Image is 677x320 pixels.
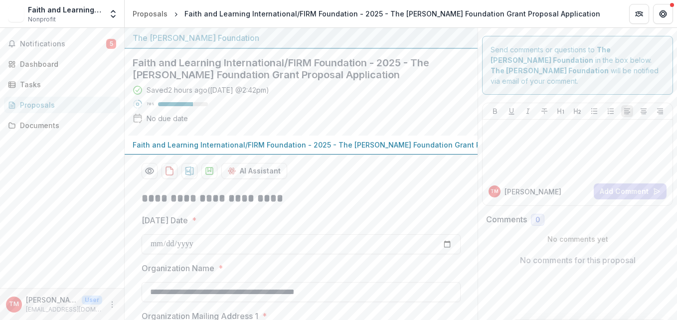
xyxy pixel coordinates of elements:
[486,234,669,244] p: No comments yet
[82,296,102,305] p: User
[4,56,120,72] a: Dashboard
[20,79,112,90] div: Tasks
[147,101,154,108] p: 70 %
[142,163,158,179] button: Preview 030bed8c-05f8-4d66-9d57-7e57869441f9-0.pdf
[129,6,171,21] a: Proposals
[142,214,188,226] p: [DATE] Date
[20,100,112,110] div: Proposals
[571,105,583,117] button: Heading 2
[129,6,604,21] nav: breadcrumb
[106,299,118,311] button: More
[133,140,548,150] p: Faith and Learning International/FIRM Foundation - 2025 - The [PERSON_NAME] Foundation Grant Prop...
[491,66,609,75] strong: The [PERSON_NAME] Foundation
[26,305,102,314] p: [EMAIL_ADDRESS][DOMAIN_NAME]
[486,215,527,224] h2: Comments
[605,105,617,117] button: Ordered List
[4,117,120,134] a: Documents
[555,105,567,117] button: Heading 1
[506,105,517,117] button: Underline
[522,105,534,117] button: Italicize
[538,105,550,117] button: Strike
[594,183,667,199] button: Add Comment
[20,120,112,131] div: Documents
[201,163,217,179] button: download-proposal
[638,105,650,117] button: Align Center
[489,105,501,117] button: Bold
[106,4,120,24] button: Open entity switcher
[26,295,78,305] p: [PERSON_NAME]
[162,163,177,179] button: download-proposal
[28,15,56,24] span: Nonprofit
[147,85,269,95] div: Saved 2 hours ago ( [DATE] @ 2:42pm )
[181,163,197,179] button: download-proposal
[133,32,470,44] div: The [PERSON_NAME] Foundation
[505,186,561,197] p: [PERSON_NAME]
[106,39,116,49] span: 5
[629,4,649,24] button: Partners
[9,301,19,308] div: Tarcisio Magurupira
[520,254,636,266] p: No comments for this proposal
[184,8,600,19] div: Faith and Learning International/FIRM Foundation - 2025 - The [PERSON_NAME] Foundation Grant Prop...
[491,189,499,194] div: Tarcisio Magurupira
[588,105,600,117] button: Bullet List
[4,36,120,52] button: Notifications5
[4,76,120,93] a: Tasks
[147,113,188,124] div: No due date
[4,97,120,113] a: Proposals
[20,59,112,69] div: Dashboard
[20,40,106,48] span: Notifications
[482,36,673,95] div: Send comments or questions to in the box below. will be notified via email of your comment.
[621,105,633,117] button: Align Left
[653,4,673,24] button: Get Help
[142,262,214,274] p: Organization Name
[133,57,454,81] h2: Faith and Learning International/FIRM Foundation - 2025 - The [PERSON_NAME] Foundation Grant Prop...
[8,6,24,22] img: Faith and Learning International/FIRM Foundation
[654,105,666,117] button: Align Right
[28,4,102,15] div: Faith and Learning International/FIRM Foundation
[535,216,540,224] span: 0
[221,163,287,179] button: AI Assistant
[133,8,168,19] div: Proposals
